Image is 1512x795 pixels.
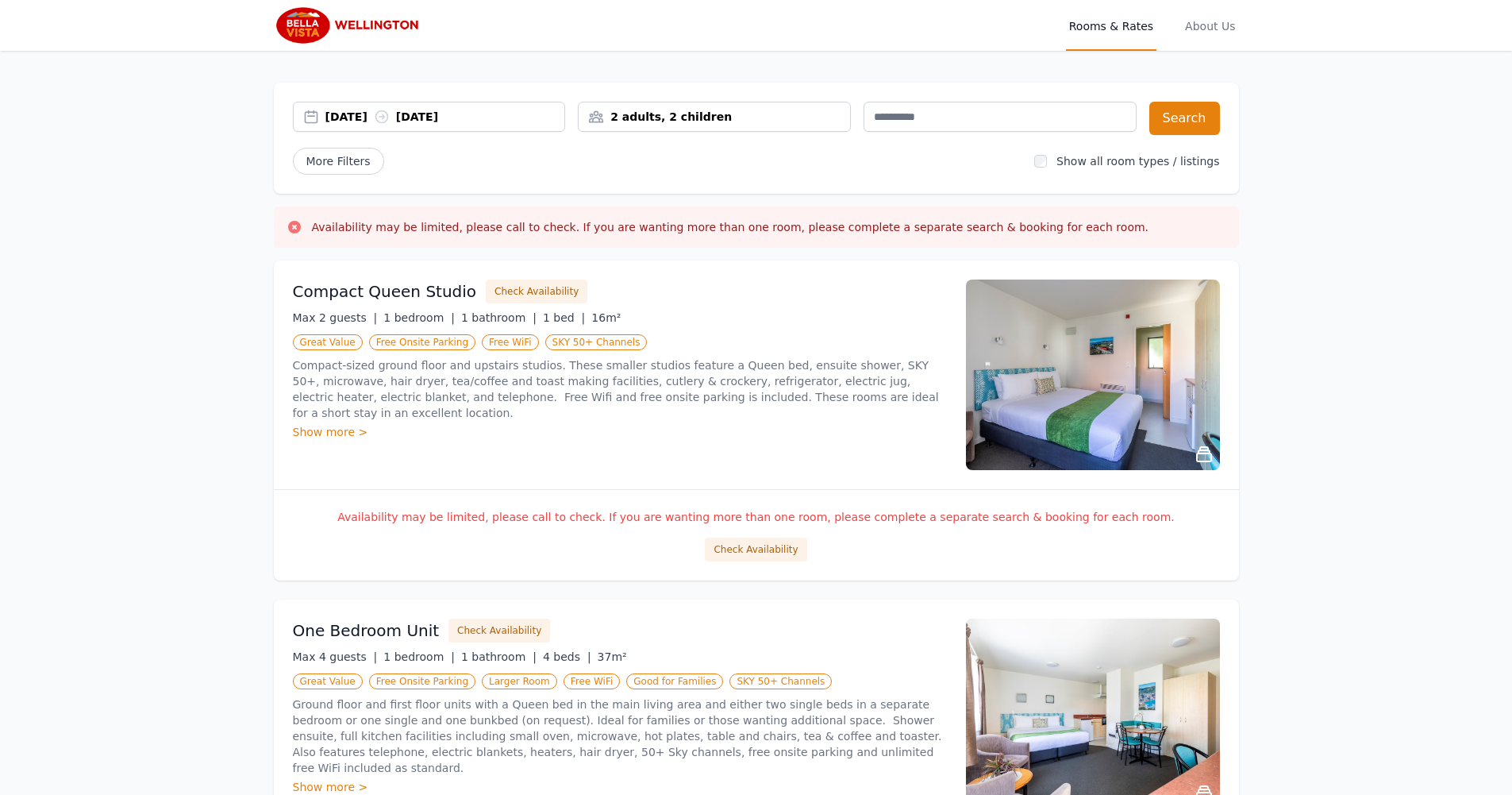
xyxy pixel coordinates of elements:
[1056,155,1219,168] label: Show all room types / listings
[543,311,585,324] span: 1 bed |
[598,650,627,663] span: 37m²
[482,673,557,689] span: Larger Room
[274,6,427,44] img: Bella Vista Wellington
[293,280,477,303] h3: Compact Queen Studio
[293,673,363,689] span: Great Value
[369,334,475,350] span: Free Onsite Parking
[293,148,384,175] span: More Filters
[325,109,565,125] div: [DATE] [DATE]
[383,311,455,324] span: 1 bedroom |
[293,779,947,795] div: Show more >
[293,650,378,663] span: Max 4 guests |
[564,673,621,689] span: Free WiFi
[486,280,587,303] button: Check Availability
[579,109,850,125] div: 2 adults, 2 children
[369,673,475,689] span: Free Onsite Parking
[293,697,947,776] p: Ground floor and first floor units with a Queen bed in the main living area and either two single...
[626,673,723,689] span: Good for Families
[293,311,378,324] span: Max 2 guests |
[461,311,537,324] span: 1 bathroom |
[729,673,832,689] span: SKY 50+ Channels
[293,424,947,440] div: Show more >
[383,650,455,663] span: 1 bedroom |
[705,538,806,562] button: Check Availability
[545,334,648,350] span: SKY 50+ Channels
[293,509,1220,525] p: Availability may be limited, please call to check. If you are wanting more than one room, please ...
[543,650,591,663] span: 4 beds |
[591,311,621,324] span: 16m²
[293,357,947,421] p: Compact-sized ground floor and upstairs studios. These smaller studios feature a Queen bed, ensui...
[293,334,363,350] span: Great Value
[1149,102,1220,135] button: Search
[461,650,537,663] span: 1 bathroom |
[482,334,539,350] span: Free WiFi
[312,219,1149,235] h3: Availability may be limited, please call to check. If you are wanting more than one room, please ...
[448,619,550,643] button: Check Availability
[293,619,440,642] h3: One Bedroom Unit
